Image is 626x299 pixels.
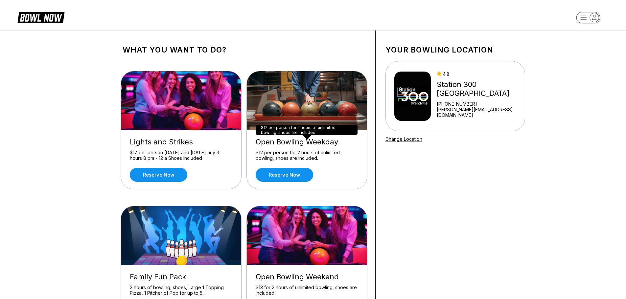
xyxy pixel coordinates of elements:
[256,150,358,161] div: $12 per person for 2 hours of unlimited bowling, shoes are included.
[437,80,522,98] div: Station 300 [GEOGRAPHIC_DATA]
[256,285,358,296] div: $13 for 2 hours of unlimited bowling, shoes are included
[385,136,422,142] a: Change Location
[121,71,242,130] img: Lights and Strikes
[130,138,232,146] div: Lights and Strikes
[130,272,232,281] div: Family Fun Pack
[437,71,522,77] div: 4.8
[130,168,187,182] a: Reserve now
[123,45,365,54] h1: What you want to do?
[256,168,313,182] a: Reserve now
[256,125,358,135] div: $12 per person for 2 hours of unlimited bowling, shoes are included.
[385,45,525,54] h1: Your bowling location
[256,272,358,281] div: Open Bowling Weekend
[437,101,522,107] div: [PHONE_NUMBER]
[247,206,368,265] img: Open Bowling Weekend
[121,206,242,265] img: Family Fun Pack
[130,150,232,161] div: $17 per person [DATE] and [DATE] any 3 hours 8 pm - 12 a Shoes included
[256,138,358,146] div: Open Bowling Weekday
[247,71,368,130] img: Open Bowling Weekday
[130,285,232,296] div: 2 hours of bowling, shoes, Large 1 Topping Pizza, 1 Pitcher of Pop for up to 5 ...
[437,107,522,118] a: [PERSON_NAME][EMAIL_ADDRESS][DOMAIN_NAME]
[394,72,431,121] img: Station 300 Grandville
